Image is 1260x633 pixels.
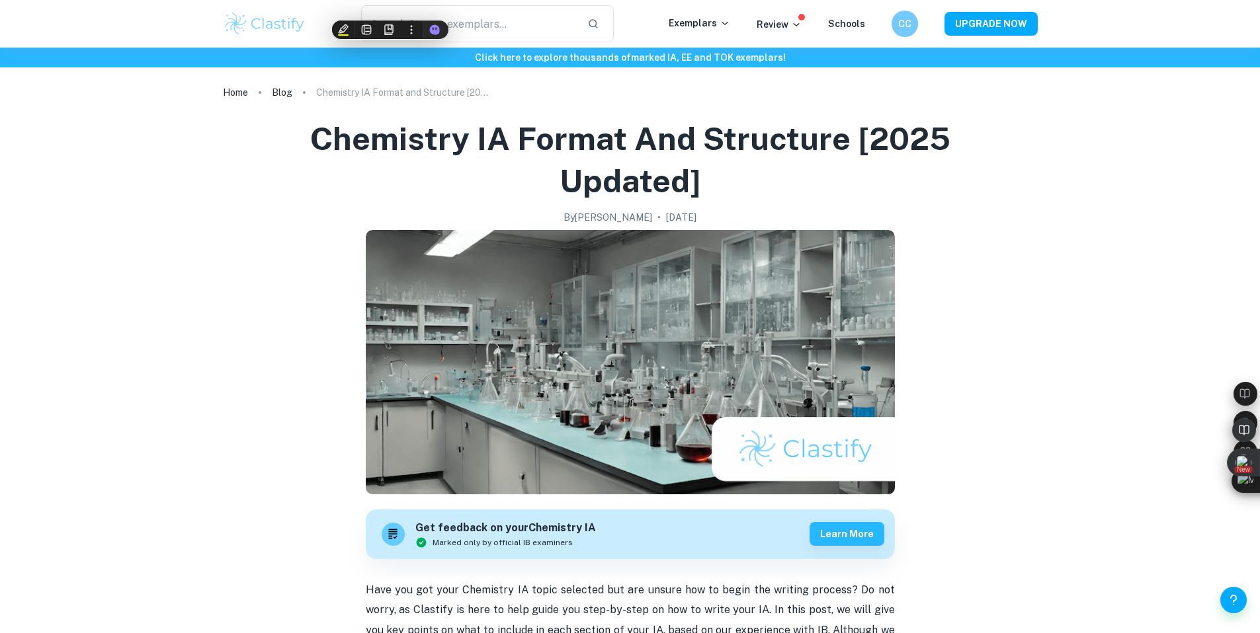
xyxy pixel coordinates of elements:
h6: Get feedback on your Chemistry IA [415,520,596,537]
a: Blog [272,83,292,102]
p: Review [757,17,802,32]
h2: By [PERSON_NAME] [564,210,652,225]
input: Search for any exemplars... [361,5,577,42]
h1: Chemistry IA Format and Structure [2025 updated] [239,118,1022,202]
p: Exemplars [669,16,730,30]
p: • [657,210,661,225]
h6: Click here to explore thousands of marked IA, EE and TOK exemplars ! [3,50,1257,65]
h6: CC [897,17,912,31]
button: CC [892,11,918,37]
span: Marked only by official IB examiners [433,537,573,548]
img: Clastify logo [223,11,307,37]
button: UPGRADE NOW [945,12,1038,36]
a: Home [223,83,248,102]
button: Help and Feedback [1220,587,1247,613]
img: Chemistry IA Format and Structure [2025 updated] cover image [366,230,895,494]
a: Schools [828,19,865,29]
button: Learn more [810,522,884,546]
a: Get feedback on yourChemistry IAMarked only by official IB examinersLearn more [366,509,895,559]
h2: [DATE] [666,210,696,225]
p: Chemistry IA Format and Structure [2025 updated] [316,85,488,100]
